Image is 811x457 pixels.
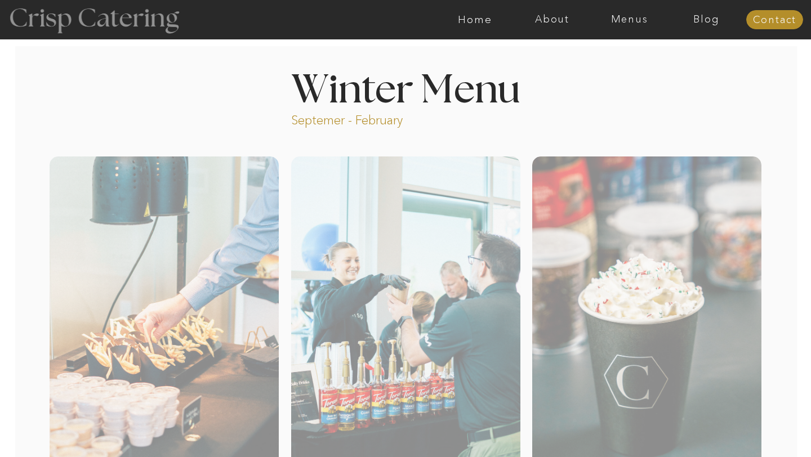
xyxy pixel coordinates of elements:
[591,14,668,25] a: Menus
[514,14,591,25] a: About
[746,15,803,26] a: Contact
[291,112,446,125] p: Septemer - February
[249,71,562,104] h1: Winter Menu
[668,14,745,25] a: Blog
[436,14,514,25] a: Home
